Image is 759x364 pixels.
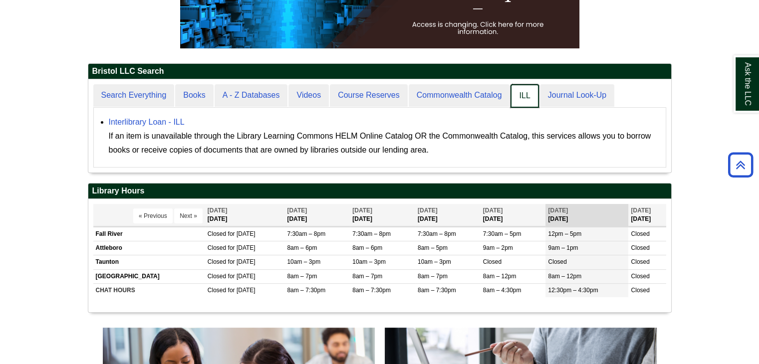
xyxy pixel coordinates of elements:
[93,255,205,269] td: Taunton
[93,241,205,255] td: Attleboro
[352,207,372,214] span: [DATE]
[548,287,598,294] span: 12:30pm – 4:30pm
[483,258,502,265] span: Closed
[418,207,438,214] span: [DATE]
[725,158,757,172] a: Back to Top
[418,230,456,237] span: 7:30am – 8pm
[208,273,226,280] span: Closed
[352,230,391,237] span: 7:30am – 8pm
[352,244,382,251] span: 8am – 6pm
[415,204,481,226] th: [DATE]
[133,208,173,223] button: « Previous
[548,273,581,280] span: 8am – 12pm
[228,287,255,294] span: for [DATE]
[418,287,456,294] span: 8am – 7:30pm
[483,230,521,237] span: 7:30am – 5pm
[548,244,578,251] span: 9am – 1pm
[287,230,325,237] span: 7:30am – 8pm
[510,84,538,108] a: ILL
[287,244,317,251] span: 8am – 6pm
[545,204,628,226] th: [DATE]
[88,183,671,199] h2: Library Hours
[418,258,451,265] span: 10am – 3pm
[631,273,649,280] span: Closed
[208,244,226,251] span: Closed
[215,84,288,107] a: A - Z Databases
[418,244,448,251] span: 8am – 5pm
[228,230,255,237] span: for [DATE]
[631,258,649,265] span: Closed
[483,244,513,251] span: 9am – 2pm
[228,258,255,265] span: for [DATE]
[93,84,175,107] a: Search Everything
[228,273,255,280] span: for [DATE]
[352,273,382,280] span: 8am – 7pm
[93,227,205,241] td: Fall River
[228,244,255,251] span: for [DATE]
[287,207,307,214] span: [DATE]
[88,64,671,79] h2: Bristol LLC Search
[93,269,205,283] td: [GEOGRAPHIC_DATA]
[109,118,185,126] a: Interlibrary Loan - ILL
[631,287,649,294] span: Closed
[93,283,205,297] td: CHAT HOURS
[548,258,566,265] span: Closed
[109,129,661,157] div: If an item is unavailable through the Library Learning Commons HELM Online Catalog OR the Commonw...
[483,207,503,214] span: [DATE]
[205,204,285,226] th: [DATE]
[352,258,386,265] span: 10am – 3pm
[350,204,415,226] th: [DATE]
[208,230,226,237] span: Closed
[548,207,568,214] span: [DATE]
[548,230,581,237] span: 12pm – 5pm
[418,273,448,280] span: 8am – 7pm
[208,207,228,214] span: [DATE]
[352,287,391,294] span: 8am – 7:30pm
[628,204,666,226] th: [DATE]
[287,287,325,294] span: 8am – 7:30pm
[208,258,226,265] span: Closed
[481,204,546,226] th: [DATE]
[540,84,614,107] a: Journal Look-Up
[284,204,350,226] th: [DATE]
[631,230,649,237] span: Closed
[631,207,651,214] span: [DATE]
[287,273,317,280] span: 8am – 7pm
[483,287,521,294] span: 8am – 4:30pm
[208,287,226,294] span: Closed
[409,84,510,107] a: Commonwealth Catalog
[175,84,213,107] a: Books
[288,84,329,107] a: Videos
[483,273,516,280] span: 8am – 12pm
[330,84,408,107] a: Course Reserves
[174,208,203,223] button: Next »
[631,244,649,251] span: Closed
[287,258,320,265] span: 10am – 3pm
